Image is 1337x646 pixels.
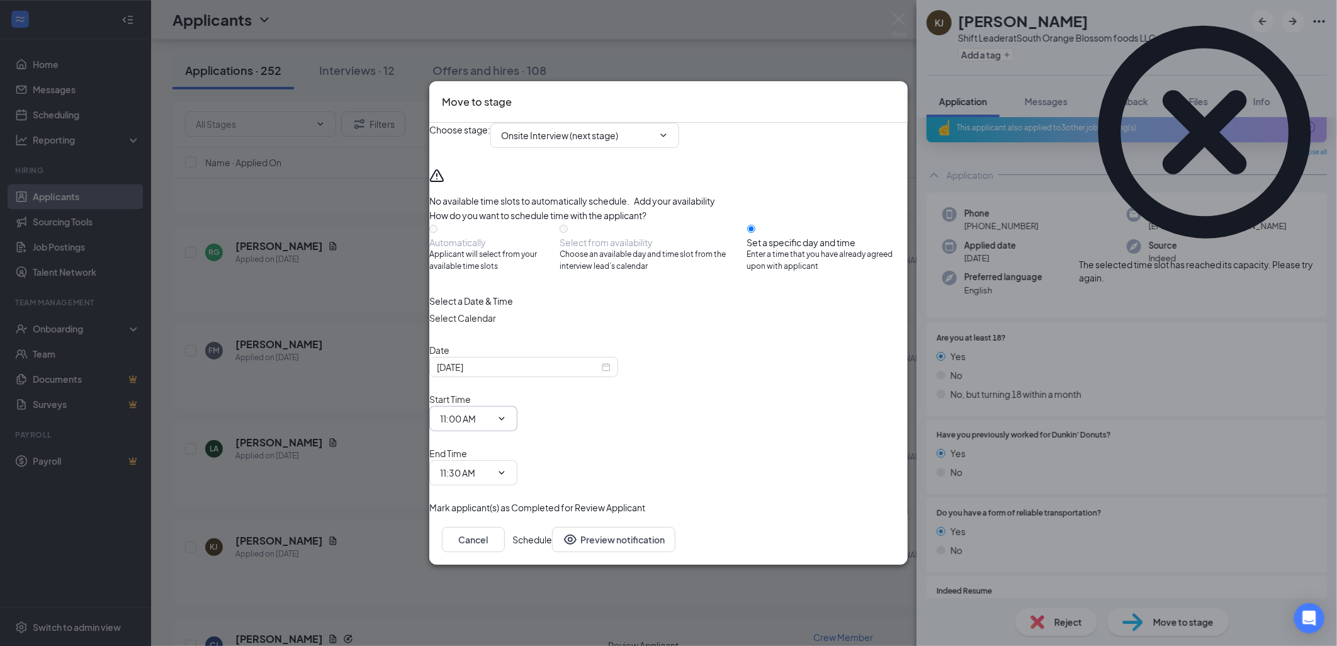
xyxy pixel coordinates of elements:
input: Sep 17, 2025 [437,360,599,374]
svg: CrossCircle [1079,6,1331,258]
button: Preview notificationEye [552,527,675,552]
button: Schedule [512,527,552,552]
div: Set a specific day and time [747,236,908,249]
div: No available time slots to automatically schedule. [429,195,908,207]
svg: Warning [429,168,444,183]
input: End time [440,466,492,480]
span: Applicant will select from your available time slots [429,249,560,273]
div: Select a Date & Time [429,294,908,308]
div: Select from availability [560,236,747,249]
div: Automatically [429,236,560,249]
span: Choose an available day and time slot from the interview lead’s calendar [560,249,747,273]
svg: Eye [563,532,578,547]
div: How do you want to schedule time with the applicant? [429,208,908,222]
span: Enter a time that you have already agreed upon with applicant [747,249,908,273]
svg: ChevronDown [497,468,507,478]
h3: Move to stage [442,94,512,110]
span: Choose stage : [429,123,490,148]
div: The selected time slot has reached its capacity. Please try again. [1079,258,1331,285]
div: Open Intercom Messenger [1294,603,1324,633]
span: Start Time [429,394,471,405]
button: Cancel [442,527,505,552]
svg: ChevronDown [497,414,507,424]
input: Start time [440,412,492,426]
span: Mark applicant(s) as Completed for Review Applicant [429,501,645,514]
span: End Time [429,448,467,459]
button: Add your availability [634,195,715,207]
span: Select Calendar [429,312,496,324]
span: Date [429,344,449,356]
svg: ChevronDown [658,130,668,140]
